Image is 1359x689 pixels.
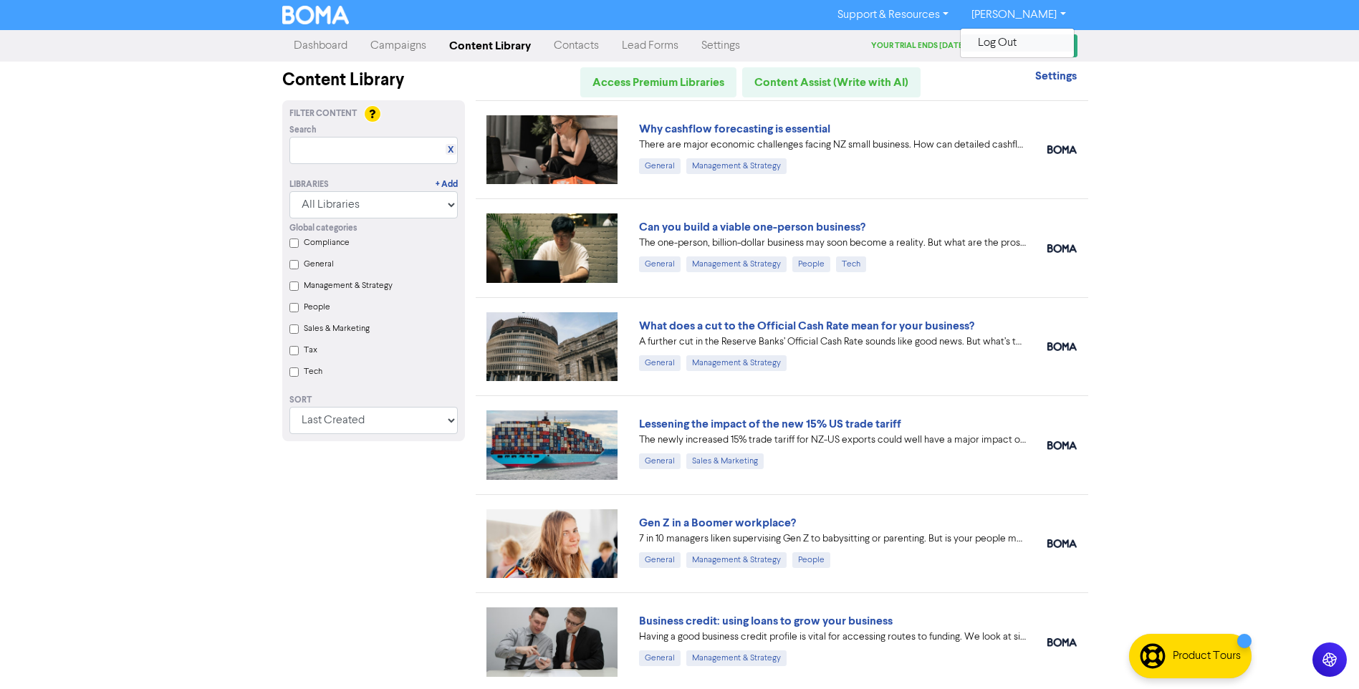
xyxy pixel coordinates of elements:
[1047,244,1077,253] img: boma
[639,630,1026,645] div: Having a good business credit profile is vital for accessing routes to funding. We look at six di...
[836,256,866,272] div: Tech
[639,158,681,174] div: General
[289,107,458,120] div: Filter Content
[282,67,465,93] div: Content Library
[639,138,1026,153] div: There are major economic challenges facing NZ small business. How can detailed cashflow forecasti...
[1035,69,1077,83] strong: Settings
[1035,71,1077,82] a: Settings
[304,322,370,335] label: Sales & Marketing
[792,552,830,568] div: People
[639,319,974,333] a: What does a cut to the Official Cash Rate mean for your business?
[639,516,796,530] a: Gen Z in a Boomer workplace?
[961,34,1074,52] button: Log Out
[686,650,787,666] div: Management & Strategy
[1047,342,1077,351] img: boma
[686,256,787,272] div: Management & Strategy
[742,67,921,97] a: Content Assist (Write with AI)
[289,124,317,137] span: Search
[304,344,317,357] label: Tax
[686,355,787,371] div: Management & Strategy
[690,32,751,60] a: Settings
[438,32,542,60] a: Content Library
[1047,441,1077,450] img: boma
[1047,638,1077,647] img: boma
[639,650,681,666] div: General
[639,614,893,628] a: Business credit: using loans to grow your business
[282,6,350,24] img: BOMA Logo
[686,453,764,469] div: Sales & Marketing
[1287,620,1359,689] iframe: Chat Widget
[639,531,1026,546] div: 7 in 10 managers liken supervising Gen Z to babysitting or parenting. But is your people manageme...
[1047,539,1077,548] img: boma
[289,394,458,407] div: Sort
[580,67,736,97] a: Access Premium Libraries
[359,32,438,60] a: Campaigns
[304,258,334,271] label: General
[1047,145,1077,154] img: boma
[282,32,359,60] a: Dashboard
[639,334,1026,350] div: A further cut in the Reserve Banks’ Official Cash Rate sounds like good news. But what’s the real...
[639,355,681,371] div: General
[436,178,458,191] a: + Add
[639,220,865,234] a: Can you build a viable one-person business?
[686,552,787,568] div: Management & Strategy
[639,122,830,136] a: Why cashflow forecasting is essential
[639,433,1026,448] div: The newly increased 15% trade tariff for NZ-US exports could well have a major impact on your mar...
[610,32,690,60] a: Lead Forms
[448,145,453,155] a: X
[639,453,681,469] div: General
[542,32,610,60] a: Contacts
[639,236,1026,251] div: The one-person, billion-dollar business may soon become a reality. But what are the pros and cons...
[304,301,330,314] label: People
[871,40,976,52] div: Your trial ends [DATE]
[792,256,830,272] div: People
[639,256,681,272] div: General
[289,222,458,235] div: Global categories
[304,236,350,249] label: Compliance
[289,178,329,191] div: Libraries
[304,279,393,292] label: Management & Strategy
[639,417,901,431] a: Lessening the impact of the new 15% US trade tariff
[686,158,787,174] div: Management & Strategy
[826,4,960,26] a: Support & Resources
[304,365,322,378] label: Tech
[960,4,1077,26] a: [PERSON_NAME]
[639,552,681,568] div: General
